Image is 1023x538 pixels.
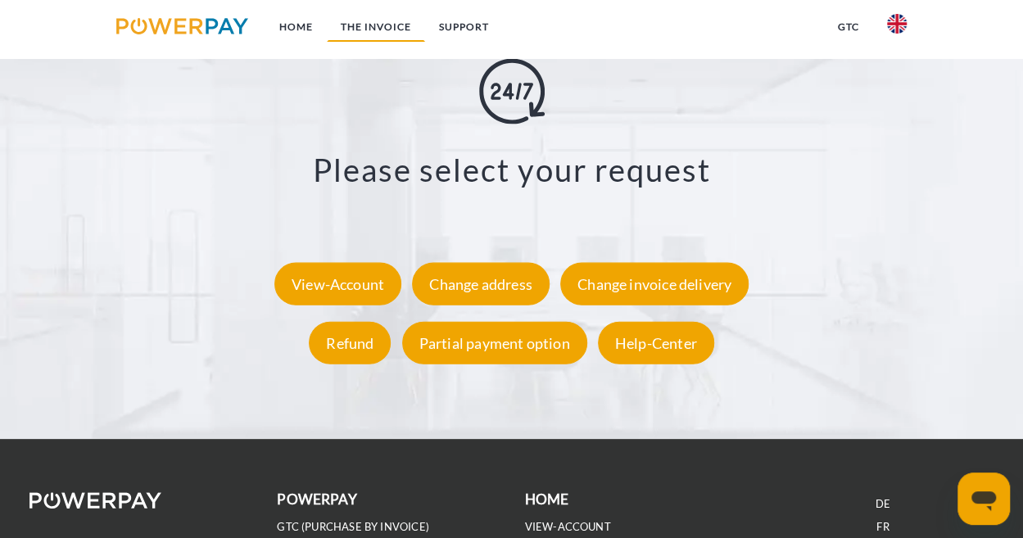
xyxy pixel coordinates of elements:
[265,12,327,42] a: Home
[412,263,550,305] div: Change address
[398,334,591,352] a: Partial payment option
[309,322,391,364] div: Refund
[525,520,611,534] a: VIEW-ACCOUNT
[560,263,749,305] div: Change invoice delivery
[556,275,753,293] a: Change invoice delivery
[957,472,1010,525] iframe: Button to launch messaging window, conversation in progress
[274,263,401,305] div: View-Account
[71,151,951,190] h3: Please select your request
[327,12,425,42] a: THE INVOICE
[876,520,889,534] a: FR
[887,14,907,34] img: en
[594,334,718,352] a: Help-Center
[277,520,429,534] a: GTC (Purchase by invoice)
[479,59,545,124] img: online-shopping.svg
[408,275,554,293] a: Change address
[824,12,873,42] a: GTC
[876,497,890,511] a: DE
[305,334,395,352] a: Refund
[598,322,714,364] div: Help-Center
[425,12,503,42] a: Support
[29,492,161,509] img: logo-powerpay-white.svg
[277,491,356,508] b: POWERPAY
[116,18,248,34] img: logo-powerpay.svg
[270,275,405,293] a: View-Account
[525,491,569,508] b: Home
[402,322,587,364] div: Partial payment option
